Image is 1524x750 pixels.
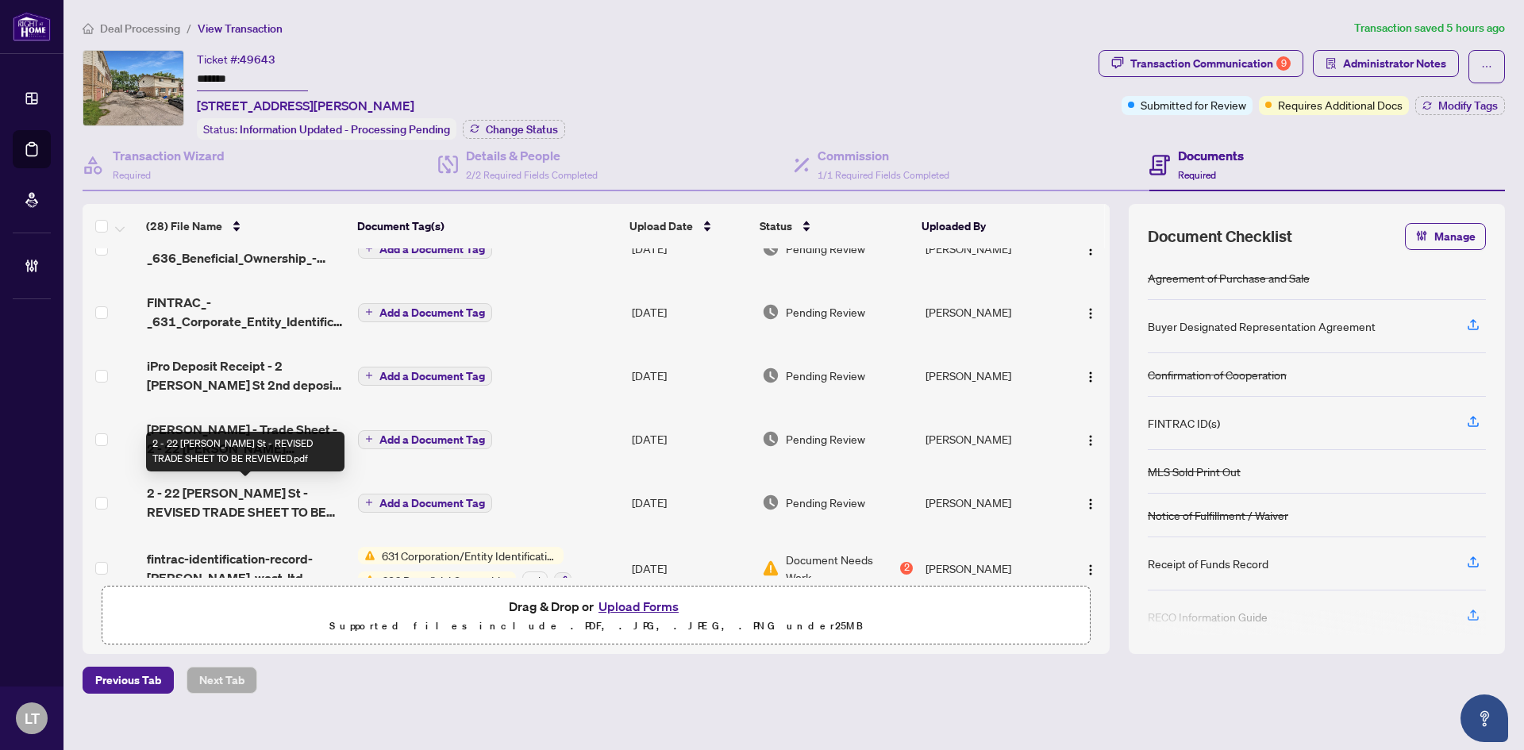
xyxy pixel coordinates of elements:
span: plus [365,244,373,252]
span: solution [1326,58,1337,69]
span: Pending Review [786,240,865,257]
th: (28) File Name [140,204,350,248]
td: [DATE] [625,534,756,602]
td: [PERSON_NAME] [919,471,1064,534]
span: plus [365,498,373,506]
td: [PERSON_NAME] [919,534,1064,602]
img: Logo [1084,434,1097,447]
button: Manage [1405,223,1486,250]
h4: Documents [1178,146,1244,165]
img: Logo [1084,498,1097,510]
button: Add a Document Tag [358,303,492,322]
img: IMG-40696009_1.jpg [83,51,183,125]
td: [DATE] [625,407,756,471]
button: Modify Tags [1415,96,1505,115]
button: Previous Tab [83,667,174,694]
span: fintrac-identification-record-[PERSON_NAME]-west-ltd-[PERSON_NAME]-west-ltd-20250827-073716.pdf [147,549,345,587]
span: Pending Review [786,430,865,448]
button: Add a Document Tag [358,430,492,449]
span: iPro Deposit Receipt - 2 [PERSON_NAME] St 2nd deposit for wire fee 1.pdf [147,356,345,394]
button: Add a Document Tag [358,492,492,513]
button: Add a Document Tag [358,238,492,259]
div: 9 [1276,56,1291,71]
img: Document Status [762,494,779,511]
div: Status: [197,118,456,140]
span: Add a Document Tag [379,498,485,509]
span: Add a Document Tag [379,307,485,318]
img: Logo [1084,244,1097,256]
span: Deal Processing [100,21,180,36]
div: Agreement of Purchase and Sale [1148,269,1310,287]
span: Modify Tags [1438,100,1498,111]
span: Required [1178,169,1216,181]
span: [PERSON_NAME] - Trade Sheet - 2 - 22 [PERSON_NAME] REVISED.pdf [147,420,345,458]
span: FINTRAC_-_636_Beneficial_Ownership_-_PropTx-[PERSON_NAME].pdf [147,229,345,267]
span: Information Updated - Processing Pending [240,122,450,137]
img: Status Icon [358,547,375,564]
span: Administrator Notes [1343,51,1446,76]
span: home [83,23,94,34]
button: Logo [1078,236,1103,261]
img: logo [13,12,51,41]
div: Buyer Designated Representation Agreement [1148,317,1376,335]
span: FINTRAC_-_631_Corporate_Entity_Identification_Mandatory_-_PropTx-[PERSON_NAME].pdf [147,293,345,331]
img: Logo [1084,371,1097,383]
span: 636 Beneficial Ownership Record [375,571,516,589]
img: Document Status [762,560,779,577]
h4: Transaction Wizard [113,146,225,165]
img: Document Status [762,367,779,384]
td: [PERSON_NAME] [919,344,1064,407]
div: 2 [900,562,913,575]
span: plus [365,308,373,316]
button: Add a Document Tag [358,365,492,386]
button: Add a Document Tag [358,240,492,259]
button: Logo [1078,490,1103,515]
div: Confirmation of Cooperation [1148,366,1287,383]
span: Requires Additional Docs [1278,96,1403,113]
button: Add a Document Tag [358,302,492,322]
div: 2 - 22 [PERSON_NAME] St - REVISED TRADE SHEET TO BE REVIEWED.pdf [146,432,344,471]
td: [PERSON_NAME] [919,407,1064,471]
td: [PERSON_NAME] [919,217,1064,280]
h4: Commission [818,146,949,165]
button: Open asap [1460,694,1508,742]
td: [DATE] [625,471,756,534]
button: Status Icon631 Corporation/Entity Identification InformationRecordStatus Icon636 Beneficial Owner... [358,547,571,590]
td: [DATE] [625,217,756,280]
span: 49643 [240,52,275,67]
span: Status [760,217,792,235]
td: [PERSON_NAME] [919,280,1064,344]
span: 2/2 Required Fields Completed [466,169,598,181]
span: Pending Review [786,494,865,511]
span: Pending Review [786,303,865,321]
span: Drag & Drop or [509,596,683,617]
span: Previous Tab [95,667,161,693]
button: Logo [1078,299,1103,325]
button: Add a Document Tag [358,494,492,513]
span: Pending Review [786,367,865,384]
div: MLS Sold Print Out [1148,463,1241,480]
th: Document Tag(s) [351,204,623,248]
span: Drag & Drop orUpload FormsSupported files include .PDF, .JPG, .JPEG, .PNG under25MB [102,587,1090,645]
img: Document Status [762,303,779,321]
th: Upload Date [623,204,753,248]
img: Status Icon [358,571,375,589]
button: Change Status [463,120,565,139]
span: Add a Document Tag [379,434,485,445]
span: LT [25,707,40,729]
article: Transaction saved 5 hours ago [1354,19,1505,37]
span: 1/1 Required Fields Completed [818,169,949,181]
span: Submitted for Review [1141,96,1246,113]
span: plus [365,435,373,443]
img: Logo [1084,307,1097,320]
span: Manage [1434,224,1476,249]
div: Notice of Fulfillment / Waiver [1148,506,1288,524]
div: RECO Information Guide [1148,608,1268,625]
span: Required [113,169,151,181]
button: Next Tab [187,667,257,694]
span: Add a Document Tag [379,244,485,255]
span: 631 Corporation/Entity Identification InformationRecord [375,547,564,564]
button: Logo [1078,363,1103,388]
th: Uploaded By [915,204,1059,248]
div: FINTRAC ID(s) [1148,414,1220,432]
